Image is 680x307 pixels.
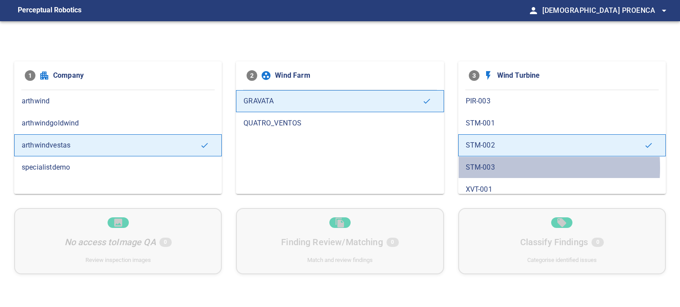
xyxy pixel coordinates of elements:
div: STM-001 [458,112,666,134]
span: Wind Farm [275,70,433,81]
div: STM-003 [458,156,666,178]
span: GRAVATA [243,96,422,106]
div: QUATRO_VENTOS [236,112,444,134]
div: specialistdemo [14,156,222,178]
span: 1 [25,70,35,81]
span: arthwindvestas [22,140,200,151]
div: STM-002 [458,134,666,156]
div: arthwindvestas [14,134,222,156]
span: specialistdemo [22,162,214,173]
div: GRAVATA [236,90,444,112]
span: Wind Turbine [497,70,655,81]
span: STM-001 [466,118,658,129]
button: [DEMOGRAPHIC_DATA] Proenca [539,2,669,19]
span: 2 [247,70,257,81]
span: STM-002 [466,140,644,151]
div: XVT-001 [458,178,666,201]
div: arthwind [14,90,222,112]
figcaption: Perceptual Robotics [18,4,81,18]
span: Company [53,70,211,81]
span: arthwindgoldwind [22,118,214,129]
span: arrow_drop_down [659,5,669,16]
span: person [528,5,539,16]
span: QUATRO_VENTOS [243,118,436,129]
span: PIR-003 [466,96,658,106]
span: arthwind [22,96,214,106]
div: arthwindgoldwind [14,112,222,134]
span: XVT-001 [466,184,658,195]
div: PIR-003 [458,90,666,112]
span: [DEMOGRAPHIC_DATA] Proenca [542,4,669,17]
span: STM-003 [466,162,658,173]
span: 3 [469,70,479,81]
